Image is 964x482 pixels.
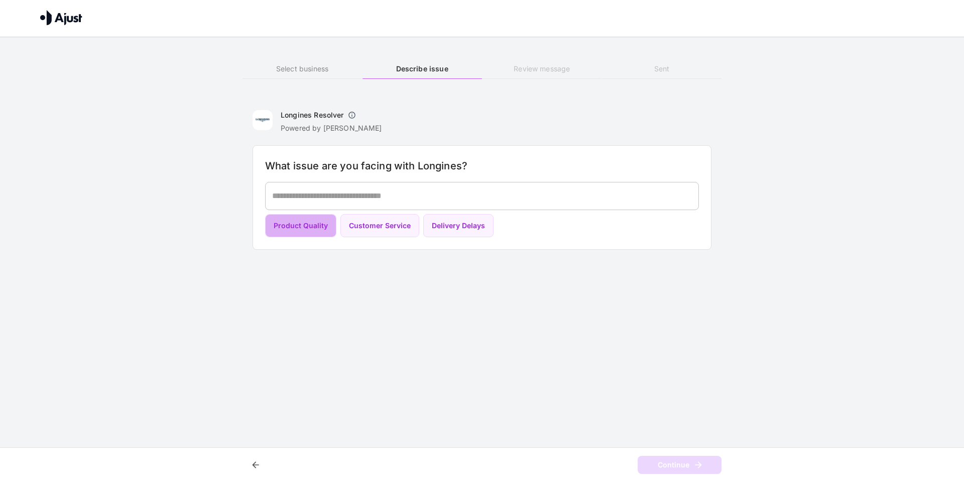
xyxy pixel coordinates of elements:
[40,10,82,25] img: Ajust
[281,123,382,133] p: Powered by [PERSON_NAME]
[265,214,336,238] button: Product Quality
[243,63,362,74] h6: Select business
[363,63,482,74] h6: Describe issue
[265,158,699,174] h6: What issue are you facing with Longines?
[423,214,494,238] button: Delivery Delays
[602,63,721,74] h6: Sent
[340,214,419,238] button: Customer Service
[482,63,601,74] h6: Review message
[281,110,344,120] h6: Longines Resolver
[253,110,273,130] img: Longines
